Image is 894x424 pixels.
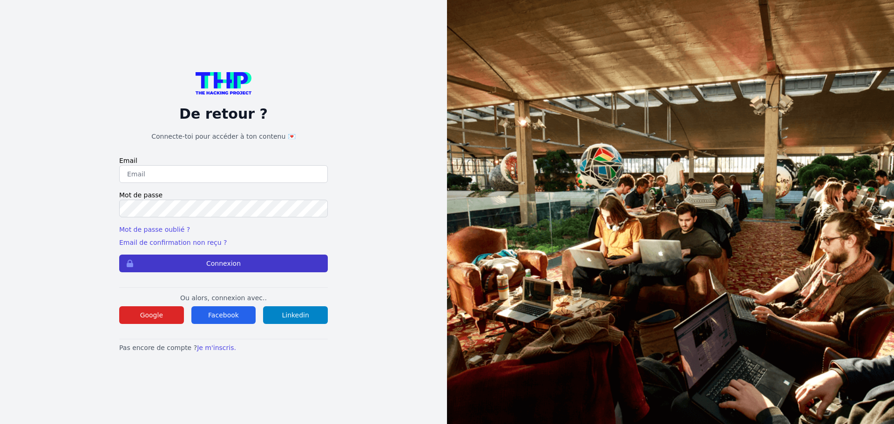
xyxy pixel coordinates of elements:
input: Email [119,165,328,183]
h1: Connecte-toi pour accéder à ton contenu 💌 [119,132,328,141]
a: Je m'inscris. [197,344,236,351]
p: Pas encore de compte ? [119,343,328,352]
button: Connexion [119,255,328,272]
p: De retour ? [119,106,328,122]
img: logo [196,72,251,94]
button: Linkedin [263,306,328,324]
label: Email [119,156,328,165]
label: Mot de passe [119,190,328,200]
p: Ou alors, connexion avec.. [119,293,328,303]
a: Mot de passe oublié ? [119,226,190,233]
button: Facebook [191,306,256,324]
button: Google [119,306,184,324]
a: Email de confirmation non reçu ? [119,239,227,246]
